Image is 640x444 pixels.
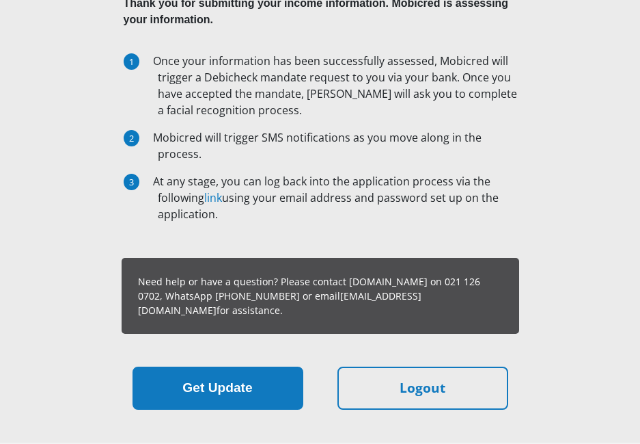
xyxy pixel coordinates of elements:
a: link [204,190,222,205]
li: Once your information has been successfully assessed, Mobicred will trigger a Debicheck mandate r... [158,53,517,118]
p: Need help or have a question? Please contact [DOMAIN_NAME] on 021 126 0702, WhatsApp [PHONE_NUMBE... [138,274,503,317]
li: Mobicred will trigger SMS notifications as you move along in the process. [158,129,517,162]
li: At any stage, you can log back into the application process via the following using your email ad... [158,173,517,222]
a: Logout [337,367,508,410]
button: Get Update [133,367,303,410]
